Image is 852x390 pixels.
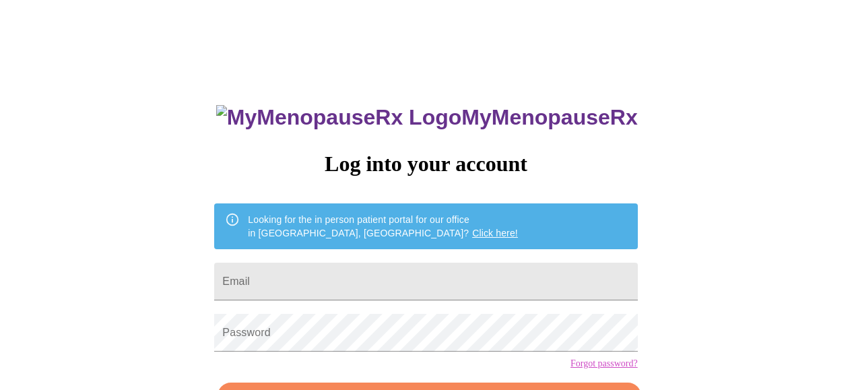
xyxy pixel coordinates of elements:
[570,358,638,369] a: Forgot password?
[216,105,461,130] img: MyMenopauseRx Logo
[214,152,637,176] h3: Log into your account
[248,207,518,245] div: Looking for the in person patient portal for our office in [GEOGRAPHIC_DATA], [GEOGRAPHIC_DATA]?
[216,105,638,130] h3: MyMenopauseRx
[472,228,518,238] a: Click here!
